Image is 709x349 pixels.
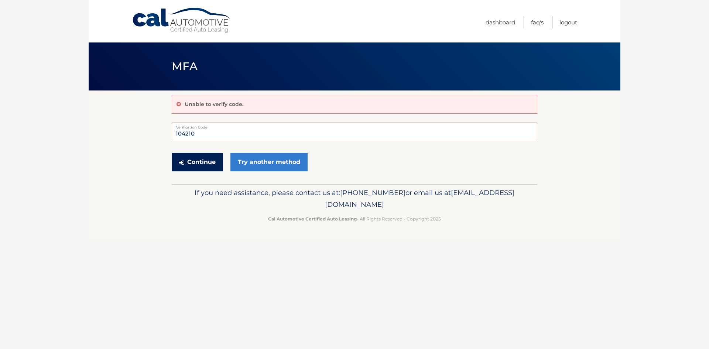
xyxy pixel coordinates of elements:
[172,123,537,129] label: Verification Code
[177,187,532,211] p: If you need assistance, please contact us at: or email us at
[172,123,537,141] input: Verification Code
[177,215,532,223] p: - All Rights Reserved - Copyright 2025
[132,7,232,34] a: Cal Automotive
[230,153,308,171] a: Try another method
[172,153,223,171] button: Continue
[486,16,515,28] a: Dashboard
[172,59,198,73] span: MFA
[185,101,243,107] p: Unable to verify code.
[325,188,514,209] span: [EMAIL_ADDRESS][DOMAIN_NAME]
[340,188,405,197] span: [PHONE_NUMBER]
[559,16,577,28] a: Logout
[531,16,544,28] a: FAQ's
[268,216,357,222] strong: Cal Automotive Certified Auto Leasing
